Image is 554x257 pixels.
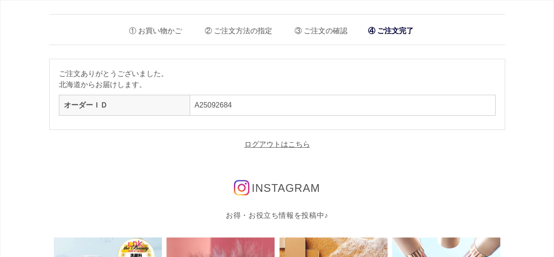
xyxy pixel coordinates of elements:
[363,21,418,40] li: ご注文完了
[59,95,190,116] th: オーダーＩＤ
[59,68,496,90] p: ご注文ありがとうございました。 北海道からお届けします。
[198,19,272,38] li: ご注文方法の指定
[195,101,232,109] a: A25092684
[244,140,310,148] a: ログアウトはこちら
[252,182,320,194] span: INSTAGRAM
[122,19,182,38] li: お買い物かご
[226,211,328,219] span: お得・お役立ち情報を投稿中♪
[288,19,347,38] li: ご注文の確認
[234,180,249,195] img: インスタグラムのロゴ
